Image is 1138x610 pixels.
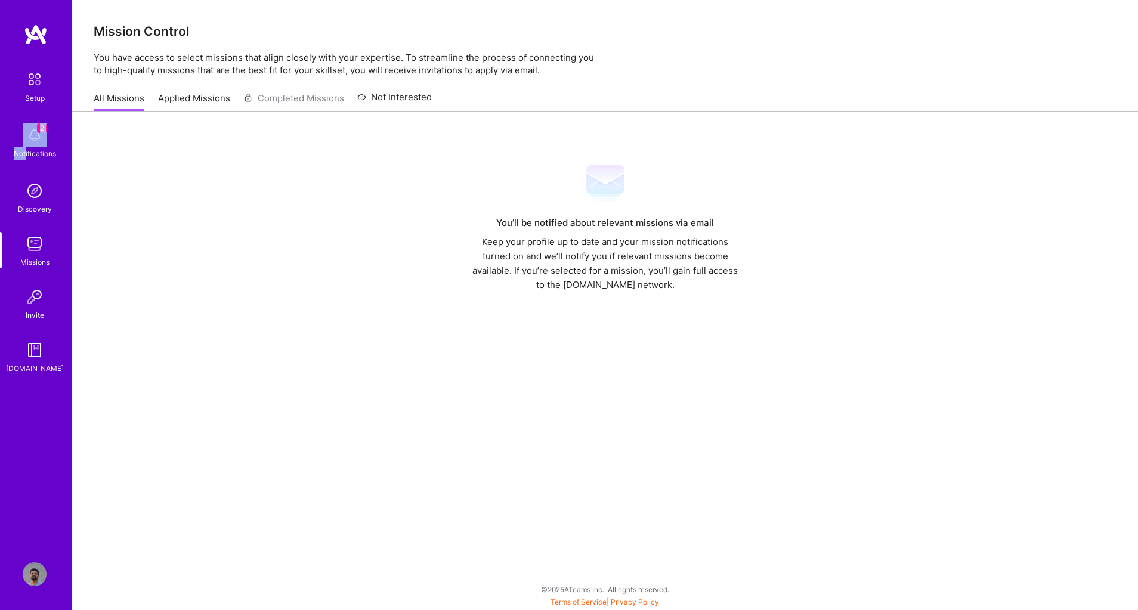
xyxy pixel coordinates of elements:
[23,285,47,309] img: Invite
[72,574,1138,604] div: © 2025 ATeams Inc., All rights reserved.
[94,51,1117,76] p: You have access to select missions that align closely with your expertise. To streamline the proc...
[551,597,659,606] span: |
[26,309,44,321] div: Invite
[20,562,50,586] a: User Avatar
[14,147,56,160] div: Notifications
[24,24,48,45] img: logo
[6,362,64,374] div: [DOMAIN_NAME]
[23,179,47,203] img: discovery
[25,92,45,104] div: Setup
[23,123,47,147] img: bell
[94,92,144,112] a: All Missions
[23,232,47,256] img: teamwork
[468,235,743,292] div: Keep your profile up to date and your mission notifications turned on and we’ll notify you if rel...
[94,24,1117,39] h3: Mission Control
[468,216,743,230] div: You’ll be notified about relevant missions via email
[23,338,47,362] img: guide book
[357,90,432,112] a: Not Interested
[18,203,52,215] div: Discovery
[611,597,659,606] a: Privacy Policy
[158,92,230,112] a: Applied Missions
[586,164,624,202] img: Mail
[23,562,47,586] img: User Avatar
[20,256,50,268] div: Missions
[551,597,607,606] a: Terms of Service
[37,123,47,133] span: 2
[22,67,47,92] img: setup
